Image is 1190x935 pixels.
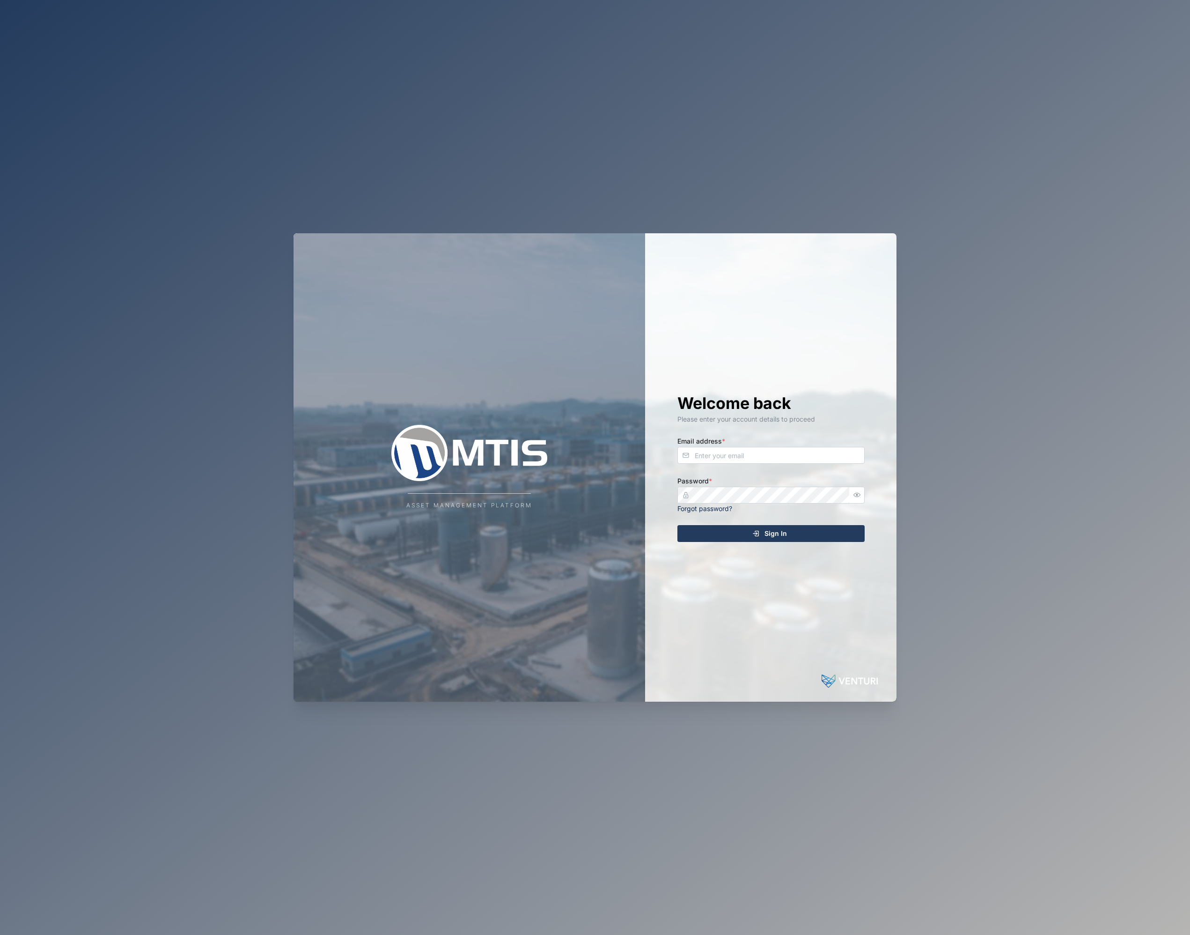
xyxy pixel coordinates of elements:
[376,425,563,481] img: Company Logo
[677,447,865,464] input: Enter your email
[677,525,865,542] button: Sign In
[677,414,865,424] div: Please enter your account details to proceed
[406,501,532,510] div: Asset Management Platform
[677,393,865,414] h1: Welcome back
[764,526,787,542] span: Sign In
[822,672,878,690] img: Powered by: Venturi
[677,476,712,486] label: Password
[677,505,732,512] a: Forgot password?
[677,436,725,446] label: Email address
